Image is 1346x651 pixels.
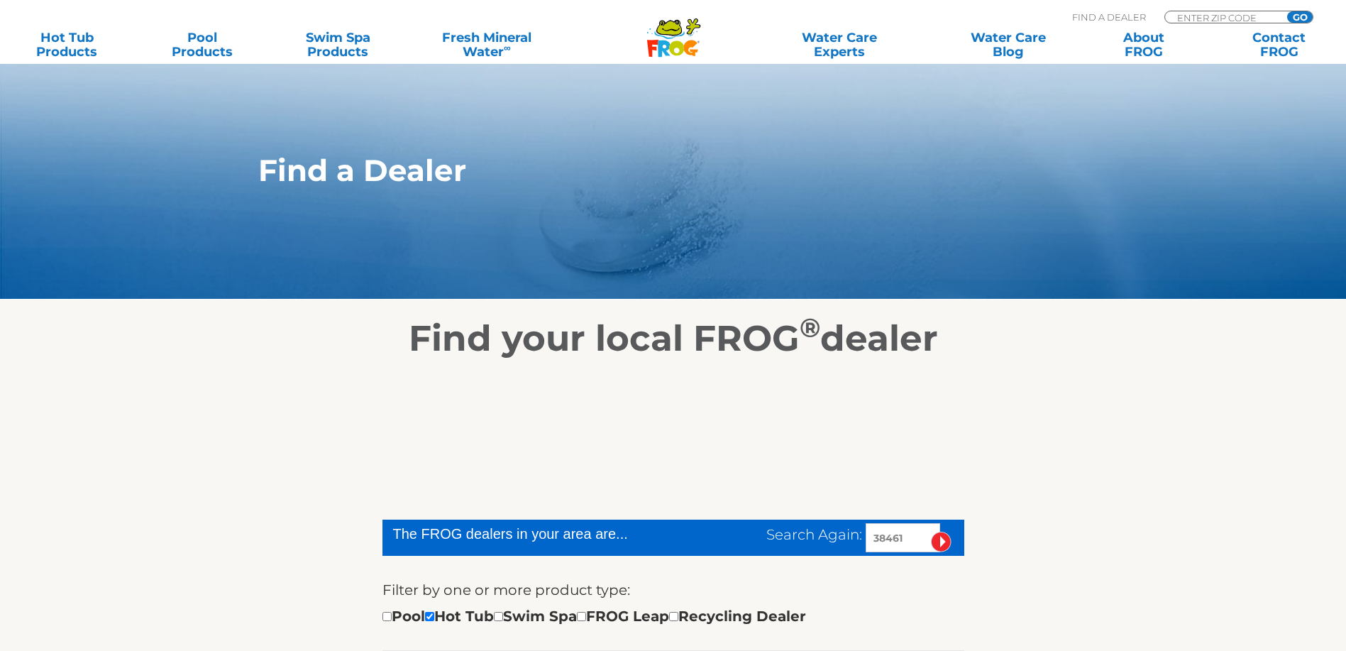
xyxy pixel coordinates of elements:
a: Hot TubProducts [14,31,120,59]
div: The FROG dealers in your area are... [393,523,679,545]
span: Search Again: [766,526,862,543]
h2: Find your local FROG dealer [237,317,1110,360]
a: Swim SpaProducts [285,31,391,59]
h1: Find a Dealer [258,153,1022,187]
input: Submit [931,532,951,552]
a: Water CareExperts [754,31,925,59]
label: Filter by one or more product type: [382,579,630,601]
input: GO [1287,11,1313,23]
div: Pool Hot Tub Swim Spa FROG Leap Recycling Dealer [382,605,806,628]
sup: ® [800,312,820,344]
p: Find A Dealer [1072,11,1146,23]
a: Water CareBlog [955,31,1061,59]
input: Zip Code Form [1176,11,1271,23]
sup: ∞ [504,42,511,53]
a: ContactFROG [1226,31,1332,59]
a: AboutFROG [1091,31,1196,59]
a: PoolProducts [150,31,255,59]
a: Fresh MineralWater∞ [421,31,553,59]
